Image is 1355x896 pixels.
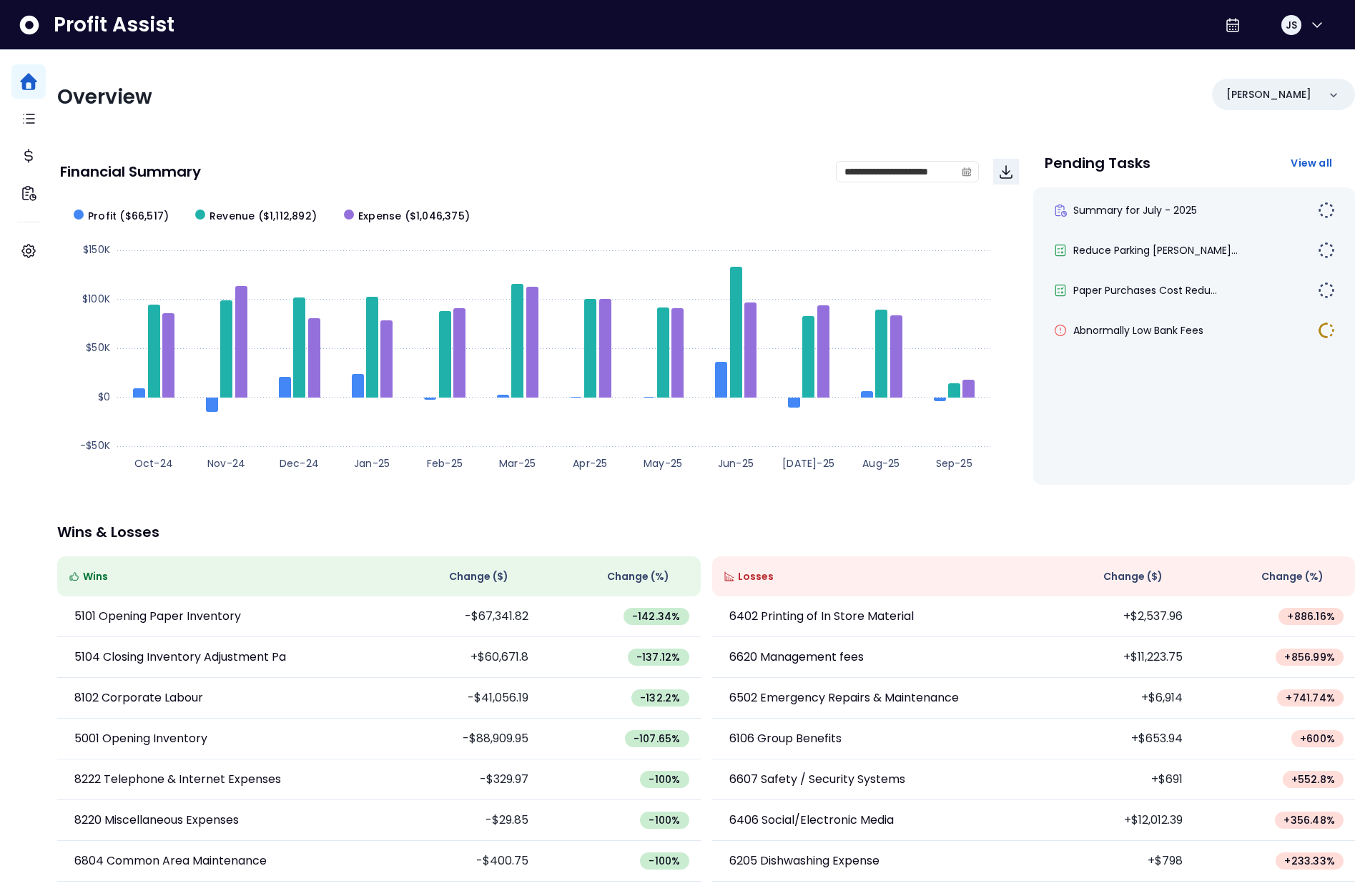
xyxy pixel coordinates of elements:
span: + 600 % [1300,732,1335,746]
td: -$29.85 [379,800,540,841]
span: Change ( $ ) [1103,569,1163,584]
text: -$50K [80,438,110,453]
span: -137.12 % [636,650,681,664]
text: May-25 [644,456,682,471]
td: +$691 [1033,759,1194,800]
p: 6502 Emergency Repairs & Maintenance [729,689,959,707]
text: Aug-25 [862,456,900,471]
span: + 552.8 % [1291,772,1335,787]
span: Change ( $ ) [449,569,508,584]
td: +$12,012.39 [1033,800,1194,841]
text: $0 [98,390,110,404]
text: $100K [82,292,110,306]
span: + 233.33 % [1284,854,1335,868]
text: Apr-25 [573,456,607,471]
text: $150K [83,242,110,257]
p: 6406 Social/Electronic Media [729,812,894,829]
span: Reduce Parking [PERSON_NAME]... [1073,243,1238,257]
p: 6804 Common Area Maintenance [74,852,267,870]
p: 6620 Management fees [729,649,864,666]
p: 6106 Group Benefits [729,730,842,747]
span: + 356.48 % [1283,813,1335,827]
span: -100 % [649,772,680,787]
p: 6402 Printing of In Store Material [729,608,914,625]
text: $50K [86,340,110,355]
p: Pending Tasks [1045,156,1150,170]
text: Nov-24 [207,456,245,471]
text: Jan-25 [354,456,390,471]
span: Losses [738,569,774,584]
span: -107.65 % [634,732,681,746]
text: Sep-25 [936,456,972,471]
span: -100 % [649,854,680,868]
span: Change (%) [1261,569,1324,584]
p: 8102 Corporate Labour [74,689,203,707]
td: +$798 [1033,841,1194,882]
span: -142.34 % [632,609,681,624]
span: -100 % [649,813,680,827]
img: todo [1318,282,1335,299]
td: -$41,056.19 [379,678,540,719]
text: Dec-24 [280,456,319,471]
td: +$60,671.8 [379,637,540,678]
span: Change (%) [607,569,669,584]
span: Expense ($1,046,375) [358,209,470,224]
p: 8220 Miscellaneous Expenses [74,812,239,829]
span: Profit Assist [54,12,174,38]
span: JS [1286,18,1297,32]
span: Revenue ($1,112,892) [210,209,317,224]
text: [DATE]-25 [782,456,834,471]
span: Overview [57,83,152,111]
td: +$2,537.96 [1033,596,1194,637]
td: +$11,223.75 [1033,637,1194,678]
span: Summary for July - 2025 [1073,203,1197,217]
p: 5101 Opening Paper Inventory [74,608,241,625]
p: 8222 Telephone & Internet Expenses [74,771,281,788]
span: View all [1291,156,1332,170]
img: in-progress [1318,322,1335,339]
td: -$88,909.95 [379,719,540,759]
button: Download [993,159,1019,184]
span: + 741.74 % [1286,691,1335,705]
p: Wins & Losses [57,525,1355,539]
span: + 856.99 % [1284,650,1335,664]
p: [PERSON_NAME] [1226,87,1311,102]
span: Abnormally Low Bank Fees [1073,323,1203,338]
td: +$653.94 [1033,719,1194,759]
text: Jun-25 [718,456,754,471]
p: 6607 Safety / Security Systems [729,771,905,788]
td: -$67,341.82 [379,596,540,637]
text: Feb-25 [427,456,463,471]
span: + 886.16 % [1287,609,1335,624]
text: Oct-24 [134,456,173,471]
span: Profit ($66,517) [88,209,169,224]
img: todo [1318,242,1335,259]
span: -132.2 % [640,691,680,705]
p: 5104 Closing Inventory Adjustment Pa [74,649,286,666]
span: Paper Purchases Cost Redu... [1073,283,1217,297]
span: Wins [83,569,108,584]
td: -$329.97 [379,759,540,800]
img: todo [1318,202,1335,219]
p: 6205 Dishwashing Expense [729,852,879,870]
td: -$400.75 [379,841,540,882]
button: View all [1279,150,1344,176]
p: 5001 Opening Inventory [74,730,207,747]
text: Mar-25 [499,456,536,471]
td: +$6,914 [1033,678,1194,719]
svg: calendar [962,167,972,177]
p: Financial Summary [60,164,201,179]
